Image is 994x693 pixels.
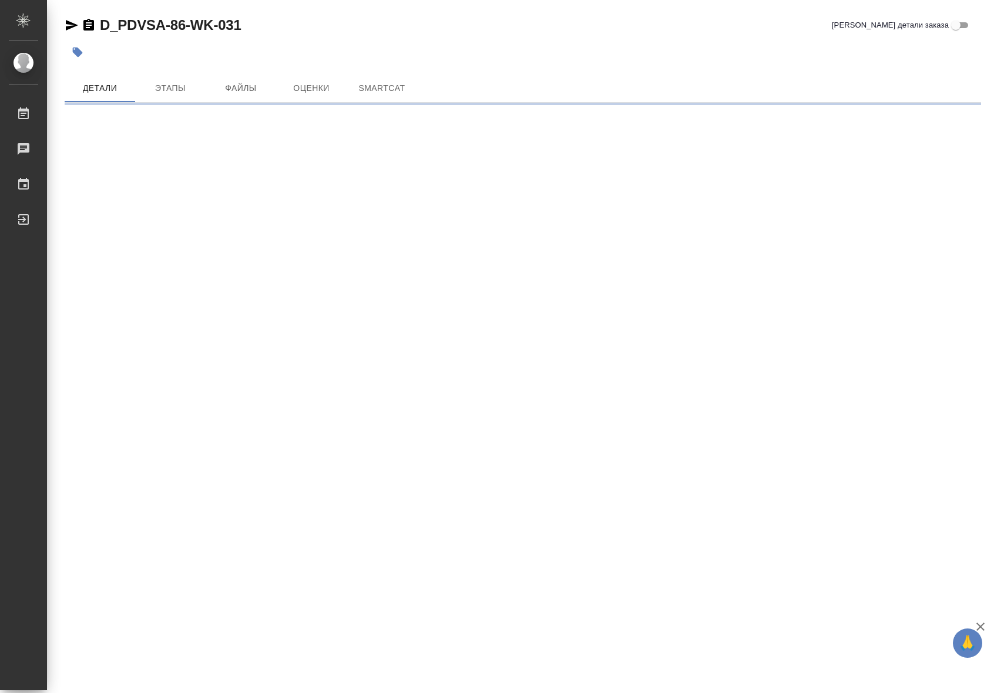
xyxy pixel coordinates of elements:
button: Добавить тэг [65,39,90,65]
span: Оценки [283,81,340,96]
button: Скопировать ссылку [82,18,96,32]
span: SmartCat [354,81,410,96]
a: D_PDVSA-86-WK-031 [100,17,241,33]
button: Скопировать ссылку для ЯМессенджера [65,18,79,32]
span: 🙏 [958,631,978,655]
button: 🙏 [953,628,982,658]
span: [PERSON_NAME] детали заказа [832,19,949,31]
span: Этапы [142,81,199,96]
span: Файлы [213,81,269,96]
span: Детали [72,81,128,96]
